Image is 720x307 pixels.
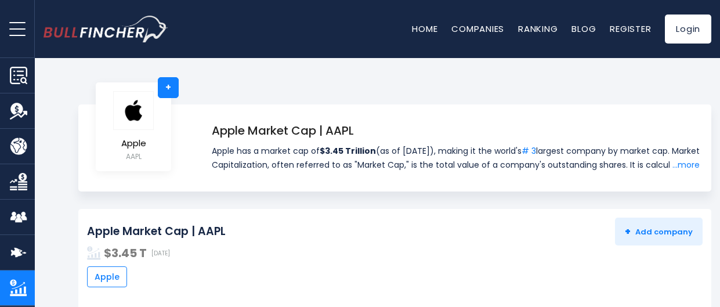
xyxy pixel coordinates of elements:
[665,15,711,44] a: Login
[615,218,703,245] button: +Add company
[522,145,536,157] a: # 3
[95,272,120,282] span: Apple
[212,122,700,139] h1: Apple Market Cap | AAPL
[158,77,179,98] a: +
[113,91,154,130] img: logo
[87,246,101,260] img: addasd
[151,250,170,257] span: [DATE]
[113,151,154,162] small: AAPL
[87,225,226,239] h2: Apple Market Cap | AAPL
[451,23,504,35] a: Companies
[44,16,168,42] a: Go to homepage
[625,226,693,237] span: Add company
[113,139,154,149] span: Apple
[104,245,147,261] strong: $3.45 T
[518,23,558,35] a: Ranking
[571,23,596,35] a: Blog
[212,144,700,172] span: Apple has a market cap of (as of [DATE]), making it the world's largest company by market cap. Ma...
[625,225,631,238] strong: +
[412,23,437,35] a: Home
[670,158,700,172] a: ...more
[113,91,154,163] a: Apple AAPL
[44,16,168,42] img: bullfincher logo
[610,23,651,35] a: Register
[320,145,376,157] strong: $3.45 Trillion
